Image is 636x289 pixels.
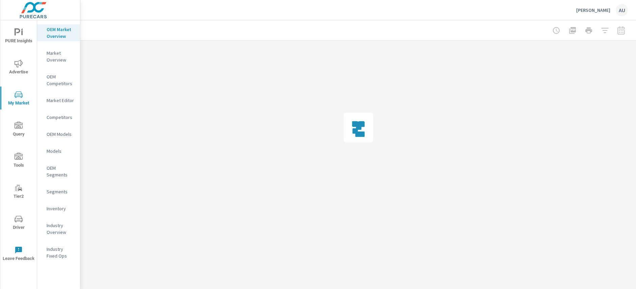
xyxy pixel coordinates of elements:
div: OEM Competitors [37,72,80,89]
div: Competitors [37,112,80,122]
p: OEM Models [47,131,75,138]
span: Tools [2,153,35,169]
span: PURE Insights [2,28,35,45]
p: Competitors [47,114,75,121]
div: Industry Fixed Ops [37,244,80,261]
span: My Market [2,91,35,107]
div: OEM Market Overview [37,24,80,41]
span: Tier2 [2,184,35,200]
div: Market Overview [37,48,80,65]
p: OEM Market Overview [47,26,75,40]
p: Industry Overview [47,222,75,236]
div: Models [37,146,80,156]
div: nav menu [0,20,37,269]
p: Models [47,148,75,154]
p: Market Overview [47,50,75,63]
p: Industry Fixed Ops [47,246,75,259]
span: Query [2,122,35,138]
div: OEM Models [37,129,80,139]
div: AU [616,4,628,16]
div: Industry Overview [37,220,80,237]
p: Inventory [47,205,75,212]
div: Market Editor [37,95,80,105]
p: Market Editor [47,97,75,104]
span: Advertise [2,59,35,76]
p: OEM Competitors [47,73,75,87]
span: Leave Feedback [2,246,35,263]
p: [PERSON_NAME] [576,7,610,13]
span: Driver [2,215,35,232]
div: Inventory [37,203,80,214]
p: Segments [47,188,75,195]
p: OEM Segments [47,165,75,178]
div: OEM Segments [37,163,80,180]
div: Segments [37,187,80,197]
